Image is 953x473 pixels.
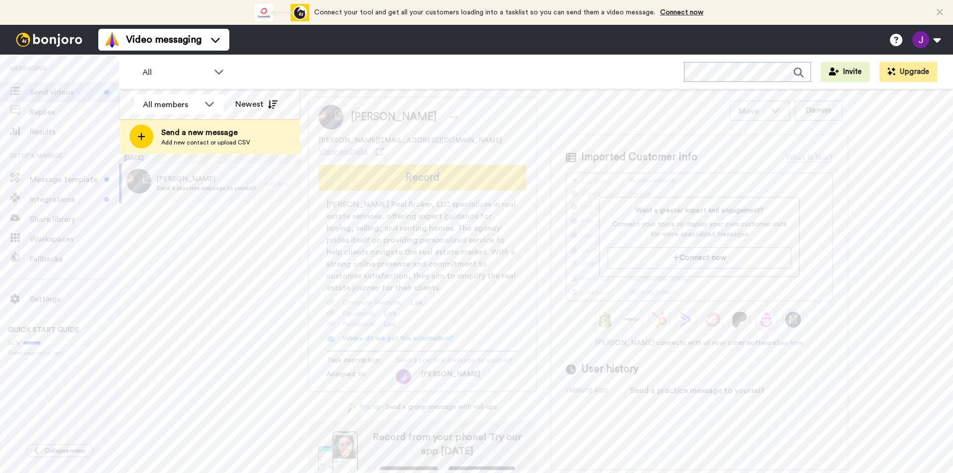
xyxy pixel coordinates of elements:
span: [PERSON_NAME] [351,110,437,125]
span: 20% [8,339,21,347]
span: Move [739,105,765,117]
img: Image of James [319,105,343,130]
button: Record [319,165,526,191]
img: GoHighLevel [785,312,801,328]
span: View website [319,145,368,157]
div: 1 min. ago [261,180,295,188]
span: Video messaging [126,33,202,47]
img: 3a71d289-37cb-4f1f-8be1-9f5e6938bf75.jpg [127,169,151,194]
button: Newest [228,94,285,114]
div: animation [255,4,309,21]
span: Replies [30,106,119,118]
h4: Record from your phone! Try our app [DATE] [368,430,527,458]
span: Send yourself a test [8,349,111,357]
img: Patreon [732,312,748,328]
span: Add new contact or upload CSV [161,138,250,146]
span: Collapse menu [45,447,85,455]
span: [PERSON_NAME] connects with all your other software [566,338,833,348]
span: Facebook : [342,320,376,330]
img: ActiveCampaign [678,312,694,328]
button: Invite [821,62,870,82]
span: Workspaces [30,233,119,245]
span: Results [30,126,119,138]
button: Dismiss [795,101,842,121]
span: Settings [30,293,119,305]
span: Imported Customer Info [581,150,697,165]
span: Send a practice message to yourself [156,184,256,192]
span: Send videos [30,86,100,98]
a: Link [384,309,396,319]
span: Company Website : [342,298,403,308]
a: See how [776,339,804,346]
span: Send a practice message to yourself [396,355,512,365]
span: Task description : [327,355,396,365]
span: [PERSON_NAME] [421,369,480,384]
img: Ontraport [624,312,640,328]
span: QUICK START GUIDE [8,327,79,334]
span: All [142,67,209,78]
button: Connect now [608,247,791,269]
div: [DATE] [119,154,300,164]
span: Facebook : [342,309,376,319]
div: All members [143,99,200,111]
span: Message template [30,174,100,186]
span: Where do we get this information? [342,335,454,342]
span: Share library [30,213,119,225]
a: Pro tip [348,402,381,412]
span: Fallbacks [30,253,119,265]
div: - Send a group message with roll-ups [308,402,537,412]
span: Connect your tools to display your own customer data for more specialized messages [608,219,791,239]
div: Send a practice message to yourself [630,385,764,397]
span: User history [581,362,639,377]
a: Link [384,320,396,330]
img: ConvertKit [705,312,721,328]
img: Shopify [598,312,613,328]
a: Link [410,298,423,308]
a: View website [319,145,384,157]
img: Drip [758,312,774,328]
span: [PERSON_NAME][EMAIL_ADDRESS][DOMAIN_NAME] [319,135,502,145]
span: [PERSON_NAME] Real Broker, LLC specializes in real estate services, offering expert guidance for ... [327,199,518,294]
div: What is this? [785,151,833,163]
span: Assigned to: [327,369,396,384]
span: Integrations [30,194,100,205]
span: Want a greater impact and engagement? [608,205,791,215]
img: magic-wand.svg [348,402,357,412]
img: vm-color.svg [104,32,120,48]
a: Connect now [660,9,703,16]
img: Hubspot [651,312,667,328]
button: Collapse menu [26,444,93,457]
span: [PERSON_NAME] [156,174,256,184]
button: Upgrade [880,62,937,82]
span: Send a new message [161,127,250,138]
img: ACg8ocIPyQJK9K7s7YNQiT23NA7Q86v7QK3m05LaMUuZV6_rJ3vt1w=s96-c [396,369,411,384]
span: Connect your tool and get all your customers loading into a tasklist so you can send them a video... [314,9,655,16]
img: bj-logo-header-white.svg [12,33,86,47]
div: 1 minute ago [566,387,630,397]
